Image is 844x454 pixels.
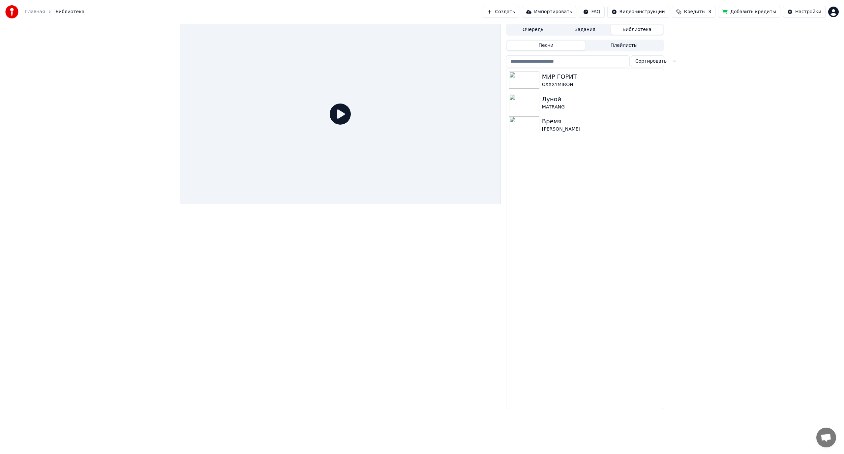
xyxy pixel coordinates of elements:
div: Время [542,117,661,126]
button: Импортировать [522,6,577,18]
button: Настройки [783,6,826,18]
button: Библиотека [611,25,663,35]
div: Настройки [795,9,821,15]
span: 3 [708,9,711,15]
div: Открытый чат [816,428,836,447]
button: Видео-инструкции [607,6,669,18]
button: Кредиты3 [672,6,715,18]
span: Сортировать [635,58,667,65]
button: Очередь [507,25,559,35]
div: МИР ГОРИТ [542,72,661,81]
button: Плейлисты [585,41,663,50]
span: Кредиты [684,9,706,15]
button: Создать [483,6,519,18]
span: Библиотека [55,9,84,15]
div: Луной [542,95,661,104]
div: [PERSON_NAME] [542,126,661,133]
button: Добавить кредиты [718,6,780,18]
nav: breadcrumb [25,9,84,15]
div: MATRANG [542,104,661,110]
a: Главная [25,9,45,15]
button: FAQ [579,6,604,18]
img: youka [5,5,18,18]
button: Задания [559,25,611,35]
div: OXXXYMIRON [542,81,661,88]
button: Песни [507,41,585,50]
